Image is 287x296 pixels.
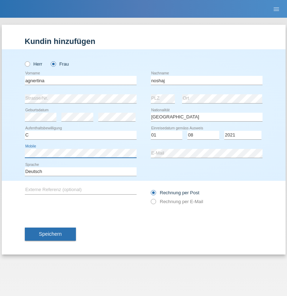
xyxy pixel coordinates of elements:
h1: Kundin hinzufügen [25,37,263,46]
i: menu [273,6,280,13]
a: menu [269,7,283,11]
label: Rechnung per E-Mail [151,199,203,204]
input: Frau [51,61,55,66]
label: Herr [25,61,43,67]
input: Rechnung per Post [151,190,155,199]
button: Speichern [25,228,76,241]
input: Herr [25,61,29,66]
label: Rechnung per Post [151,190,199,195]
input: Rechnung per E-Mail [151,199,155,208]
label: Frau [51,61,69,67]
span: Speichern [39,231,62,237]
